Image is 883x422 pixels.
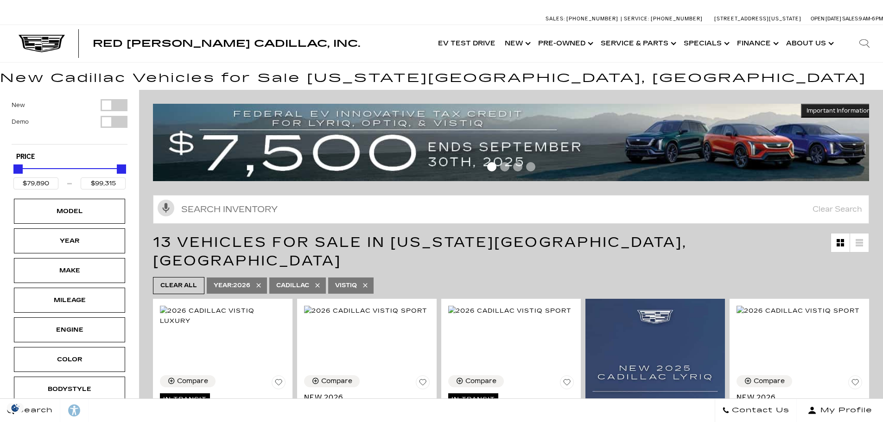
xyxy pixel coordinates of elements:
[848,375,862,393] button: Save Vehicle
[13,161,126,189] div: Price
[117,164,126,174] div: Maximum Price
[448,393,498,405] span: In Transit
[737,393,855,402] span: New 2026
[621,16,705,21] a: Service: [PHONE_NUMBER]
[596,25,679,62] a: Service & Parts
[546,16,565,22] span: Sales:
[214,282,233,289] span: Year :
[842,16,859,22] span: Sales:
[817,404,872,417] span: My Profile
[416,375,430,393] button: Save Vehicle
[732,25,781,62] a: Finance
[737,375,792,387] button: Compare Vehicle
[13,164,23,174] div: Minimum Price
[160,375,216,387] button: Compare Vehicle
[500,162,509,171] span: Go to slide 2
[465,377,496,385] div: Compare
[14,228,125,253] div: YearYear
[526,162,535,171] span: Go to slide 4
[177,377,208,385] div: Compare
[93,39,360,48] a: Red [PERSON_NAME] Cadillac, Inc.
[566,16,618,22] span: [PHONE_NUMBER]
[81,177,126,189] input: Maximum
[714,16,801,22] a: [STREET_ADDRESS][US_STATE]
[304,375,360,387] button: Compare Vehicle
[304,393,423,402] span: New 2026
[14,288,125,313] div: MileageMileage
[5,403,26,413] section: Click to Open Cookie Consent Modal
[14,404,53,417] span: Search
[624,16,649,22] span: Service:
[14,199,125,224] div: ModelModel
[651,16,703,22] span: [PHONE_NUMBER]
[153,104,876,181] img: vrp-tax-ending-august-version
[158,200,174,216] svg: Click to toggle on voice search
[46,384,93,394] div: Bodystyle
[715,399,797,422] a: Contact Us
[19,35,65,52] img: Cadillac Dark Logo with Cadillac White Text
[807,107,870,114] span: Important Information
[12,117,29,126] label: Demo
[14,258,125,283] div: MakeMake
[46,354,93,365] div: Color
[433,25,500,62] a: EV Test Drive
[14,377,125,402] div: BodystyleBodystyle
[448,306,572,316] img: 2026 Cadillac VISTIQ Sport
[12,99,127,144] div: Filter by Vehicle Type
[5,403,26,413] img: Opt-Out Icon
[272,375,286,393] button: Save Vehicle
[46,325,93,335] div: Engine
[93,38,360,49] span: Red [PERSON_NAME] Cadillac, Inc.
[859,16,883,22] span: 9 AM-6 PM
[797,399,883,422] button: Open user profile menu
[487,162,496,171] span: Go to slide 1
[16,153,123,161] h5: Price
[276,280,309,291] span: Cadillac
[160,393,210,405] span: In Transit
[12,101,25,110] label: New
[679,25,732,62] a: Specials
[46,295,93,305] div: Mileage
[46,236,93,246] div: Year
[153,195,869,224] input: Search Inventory
[335,280,357,291] span: VISTIQ
[321,377,352,385] div: Compare
[160,280,197,291] span: Clear All
[534,25,596,62] a: Pre-Owned
[304,306,427,316] img: 2026 Cadillac VISTIQ Sport
[754,377,785,385] div: Compare
[14,317,125,342] div: EngineEngine
[781,25,837,62] a: About Us
[160,306,286,326] img: 2026 Cadillac VISTIQ Luxury
[737,393,862,411] a: New 2026Cadillac VISTIQ Sport
[801,104,876,118] button: Important Information
[730,404,789,417] span: Contact Us
[500,25,534,62] a: New
[214,280,250,291] span: 2026
[304,393,430,411] a: New 2026Cadillac VISTIQ Sport
[46,206,93,216] div: Model
[46,265,93,276] div: Make
[14,347,125,372] div: ColorColor
[811,16,841,22] span: Open [DATE]
[560,375,574,393] button: Save Vehicle
[448,375,504,387] button: Compare Vehicle
[546,16,621,21] a: Sales: [PHONE_NUMBER]
[513,162,522,171] span: Go to slide 3
[737,306,860,316] img: 2026 Cadillac VISTIQ Sport
[153,234,687,269] span: 13 Vehicles for Sale in [US_STATE][GEOGRAPHIC_DATA], [GEOGRAPHIC_DATA]
[13,177,58,189] input: Minimum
